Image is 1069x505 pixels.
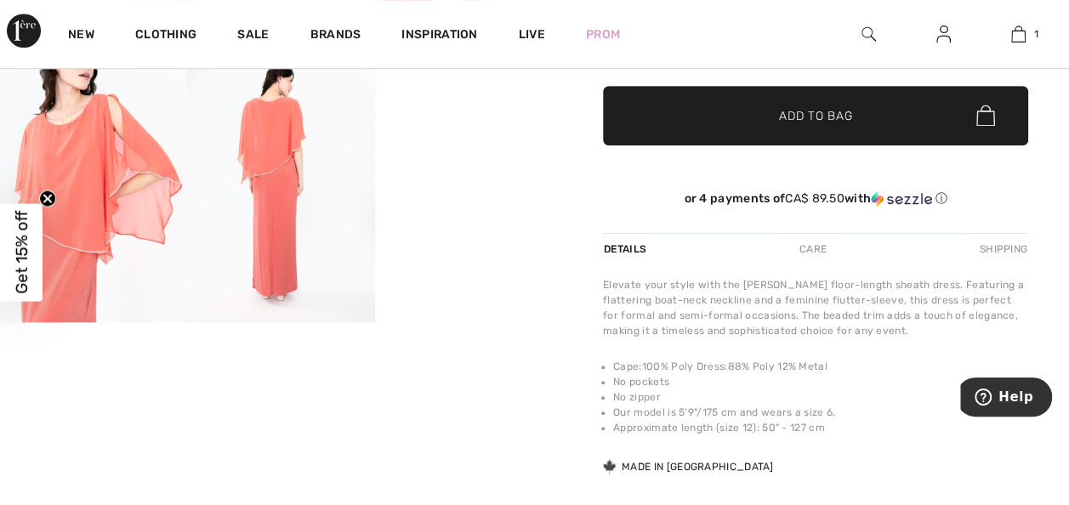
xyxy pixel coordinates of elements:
a: Clothing [135,27,196,45]
a: Sign In [923,24,964,45]
div: Care [785,234,841,264]
div: or 4 payments ofCA$ 89.50withSezzle Click to learn more about Sezzle [603,191,1028,213]
button: Close teaser [39,190,56,207]
img: Floor-Length Sheath Dress with Slit Style 179257. 4 [187,41,374,321]
div: Elevate your style with the [PERSON_NAME] floor-length sheath dress. Featuring a flattering boat-... [603,277,1028,338]
img: Sezzle [871,191,932,207]
span: Inspiration [401,27,477,45]
span: Add to Bag [779,106,852,124]
iframe: Opens a widget where you can find more information [960,377,1052,420]
li: No pockets [613,374,1028,389]
img: Bag.svg [976,105,995,127]
img: search the website [861,24,876,44]
li: No zipper [613,389,1028,405]
img: My Bag [1011,24,1026,44]
div: Details [603,234,651,264]
video: Your browser does not support the video tag. [375,41,562,134]
div: Made in [GEOGRAPHIC_DATA] [603,459,774,474]
div: Shipping [975,234,1028,264]
a: 1 [981,24,1055,44]
span: 1 [1034,26,1038,42]
span: Get 15% off [12,211,31,294]
li: Approximate length (size 12): 50" - 127 cm [613,420,1028,435]
img: My Info [936,24,951,44]
button: Add to Bag [603,86,1028,145]
a: Prom [586,26,620,43]
li: Cape:100% Poly Dress:88% Poly 12% Metal [613,359,1028,374]
span: CA$ 89.50 [785,191,844,206]
div: or 4 payments of with [603,191,1028,207]
a: New [68,27,94,45]
a: Sale [237,27,269,45]
img: 1ère Avenue [7,14,41,48]
a: Brands [310,27,361,45]
a: Live [519,26,545,43]
li: Our model is 5'9"/175 cm and wears a size 6. [613,405,1028,420]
